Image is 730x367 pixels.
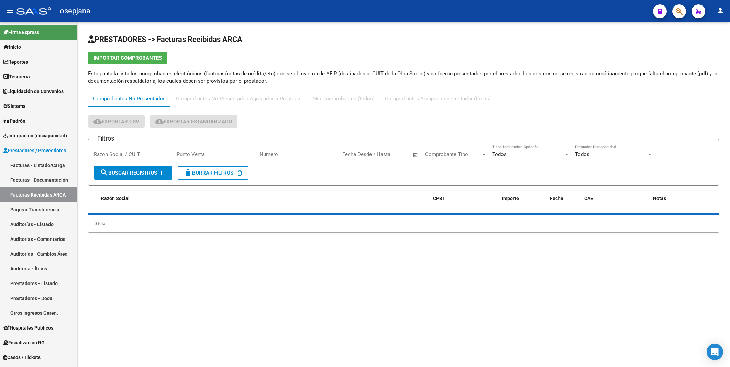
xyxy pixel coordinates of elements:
[312,95,375,102] div: Mis Comprobantes (todos)
[547,191,582,206] datatable-header-cell: Fecha
[550,196,563,201] span: Fecha
[492,151,507,157] span: Todos
[3,324,53,332] span: Hospitales Públicos
[3,73,30,80] span: Tesorería
[155,117,164,125] mat-icon: cloud_download
[88,33,719,46] h2: PRESTADORES -> Facturas Recibidas ARCA
[502,196,519,201] span: Importe
[94,166,172,180] button: Buscar Registros
[3,339,45,346] span: Fiscalización RG
[3,147,66,154] span: Prestadores / Proveedores
[88,115,145,128] button: Exportar CSV
[88,215,719,232] div: 0 total
[93,55,162,61] span: Importar Comprobantes
[650,191,719,206] datatable-header-cell: Notas
[150,115,237,128] button: Exportar Estandarizado
[342,151,370,157] input: Fecha inicio
[3,102,26,110] span: Sistema
[94,134,118,143] h3: Filtros
[653,196,666,201] span: Notas
[3,132,67,140] span: Integración (discapacidad)
[716,7,725,15] mat-icon: person
[499,191,547,206] datatable-header-cell: Importe
[184,168,192,177] mat-icon: delete
[3,88,64,95] span: Liquidación de Convenios
[385,95,491,102] div: Comprobantes Agrupados x Prestador (todos)
[93,95,166,102] div: Comprobantes No Presentados
[3,354,41,361] span: Casos / Tickets
[93,117,102,125] mat-icon: cloud_download
[584,196,593,201] span: CAE
[3,117,25,125] span: Padrón
[100,170,157,176] span: Buscar Registros
[707,344,723,360] div: Open Intercom Messenger
[5,7,14,15] mat-icon: menu
[88,70,719,85] p: Esta pantalla lista los comprobantes electrónicos (facturas/notas de crédito/etc) que se obtuvier...
[101,196,130,201] span: Razón Social
[575,151,589,157] span: Todos
[3,58,28,66] span: Reportes
[155,119,232,125] span: Exportar Estandarizado
[176,95,302,102] div: Comprobantes No Presentados Agrupados x Prestador
[93,119,139,125] span: Exportar CSV
[54,3,90,19] span: - osepjana
[430,191,499,206] datatable-header-cell: CPBT
[100,168,108,177] mat-icon: search
[184,170,233,176] span: Borrar Filtros
[3,43,21,51] span: Inicio
[376,151,410,157] input: Fecha fin
[88,52,167,64] button: Importar Comprobantes
[98,191,430,206] datatable-header-cell: Razón Social
[582,191,650,206] datatable-header-cell: CAE
[412,151,420,159] button: Open calendar
[178,166,248,180] button: Borrar Filtros
[425,151,481,157] span: Comprobante Tipo
[433,196,445,201] span: CPBT
[3,29,39,36] span: Firma Express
